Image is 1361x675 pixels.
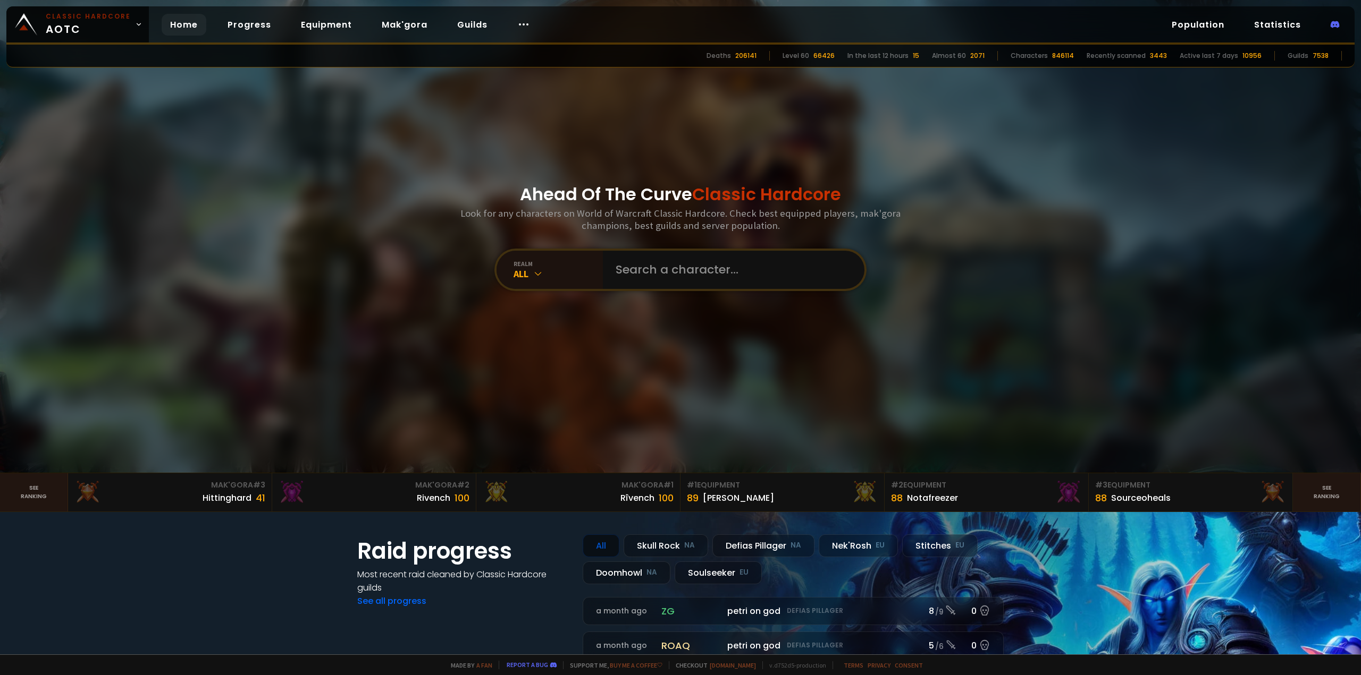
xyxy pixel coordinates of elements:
span: Checkout [669,661,756,669]
div: In the last 12 hours [847,51,909,61]
div: 3443 [1150,51,1167,61]
a: Consent [895,661,923,669]
div: Rivench [417,491,450,505]
div: Doomhowl [583,561,670,584]
a: Mak'Gora#1Rîvench100 [476,473,680,511]
div: Deaths [707,51,731,61]
a: Equipment [292,14,360,36]
div: [PERSON_NAME] [703,491,774,505]
div: Mak'Gora [483,480,674,491]
a: a month agozgpetri on godDefias Pillager8 /90 [583,597,1004,625]
small: Classic Hardcore [46,12,131,21]
a: Statistics [1246,14,1309,36]
span: v. d752d5 - production [762,661,826,669]
small: NA [646,567,657,578]
a: Guilds [449,14,496,36]
a: Mak'Gora#2Rivench100 [272,473,476,511]
div: Hittinghard [203,491,251,505]
small: NA [684,540,695,551]
a: a month agoroaqpetri on godDefias Pillager5 /60 [583,631,1004,660]
div: 89 [687,491,699,505]
span: # 2 [891,480,903,490]
a: Classic HardcoreAOTC [6,6,149,42]
span: AOTC [46,12,131,37]
span: # 3 [253,480,265,490]
a: Population [1163,14,1233,36]
span: Classic Hardcore [692,182,841,206]
div: Equipment [1095,480,1286,491]
div: 66426 [813,51,835,61]
h1: Ahead Of The Curve [520,182,841,207]
div: 100 [455,491,469,505]
a: Terms [844,661,863,669]
h1: Raid progress [357,534,570,568]
span: Made by [444,661,492,669]
a: Progress [219,14,280,36]
h4: Most recent raid cleaned by Classic Hardcore guilds [357,568,570,594]
span: # 1 [687,480,697,490]
div: 7538 [1313,51,1329,61]
a: See all progress [357,595,426,607]
span: # 1 [663,480,674,490]
div: Notafreezer [907,491,958,505]
div: Skull Rock [624,534,708,557]
a: Seeranking [1293,473,1361,511]
div: All [583,534,619,557]
div: All [514,268,603,280]
div: 2071 [970,51,985,61]
a: #3Equipment88Sourceoheals [1089,473,1293,511]
div: 10956 [1242,51,1262,61]
a: Mak'Gora#3Hittinghard41 [68,473,272,511]
a: #2Equipment88Notafreezer [885,473,1089,511]
a: Privacy [868,661,890,669]
span: # 3 [1095,480,1107,490]
a: #1Equipment89[PERSON_NAME] [680,473,885,511]
div: Nek'Rosh [819,534,898,557]
div: Mak'Gora [74,480,265,491]
div: Defias Pillager [712,534,814,557]
div: Guilds [1288,51,1308,61]
div: Sourceoheals [1111,491,1171,505]
div: Almost 60 [932,51,966,61]
div: Level 60 [783,51,809,61]
h3: Look for any characters on World of Warcraft Classic Hardcore. Check best equipped players, mak'g... [456,207,905,232]
div: Equipment [687,480,878,491]
div: Stitches [902,534,978,557]
div: realm [514,260,603,268]
div: Characters [1011,51,1048,61]
a: Mak'gora [373,14,436,36]
small: EU [955,540,964,551]
a: Buy me a coffee [610,661,662,669]
small: EU [740,567,749,578]
small: EU [876,540,885,551]
a: a fan [476,661,492,669]
div: Rîvench [620,491,654,505]
div: Recently scanned [1087,51,1146,61]
div: 15 [913,51,919,61]
input: Search a character... [609,251,852,289]
span: # 2 [457,480,469,490]
div: 88 [891,491,903,505]
div: 100 [659,491,674,505]
div: Active last 7 days [1180,51,1238,61]
small: NA [791,540,801,551]
a: [DOMAIN_NAME] [710,661,756,669]
div: Soulseeker [675,561,762,584]
a: Report a bug [507,661,548,669]
div: Equipment [891,480,1082,491]
span: Support me, [563,661,662,669]
div: 41 [256,491,265,505]
div: 88 [1095,491,1107,505]
div: 206141 [735,51,757,61]
a: Home [162,14,206,36]
div: Mak'Gora [279,480,469,491]
div: 846114 [1052,51,1074,61]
